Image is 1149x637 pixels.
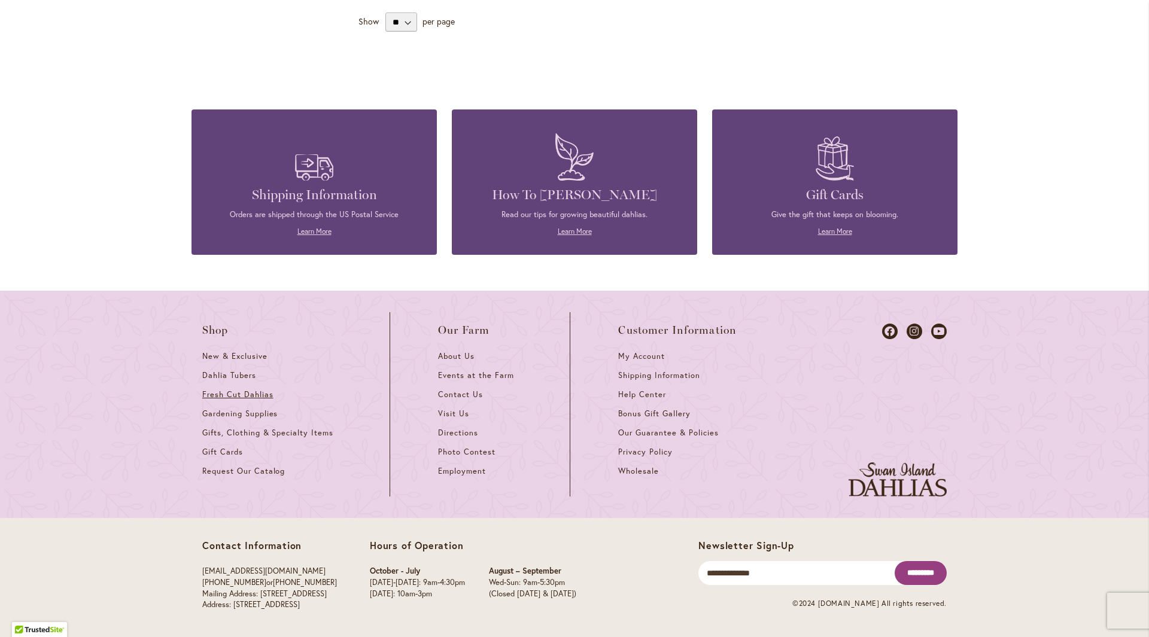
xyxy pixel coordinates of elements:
p: Contact Information [202,540,337,551]
span: Wholesale [618,466,659,476]
span: ©2024 [DOMAIN_NAME] All rights reserved. [792,599,947,608]
p: or Mailing Address: [STREET_ADDRESS] Address: [STREET_ADDRESS] [202,566,337,610]
a: [PHONE_NUMBER] [202,577,266,587]
span: Employment [438,466,486,476]
span: Events at the Farm [438,370,513,380]
p: Hours of Operation [370,540,576,551]
span: Request Our Catalog [202,466,285,476]
span: Shipping Information [618,370,700,380]
p: Read our tips for growing beautiful dahlias. [470,209,679,220]
a: Learn More [558,227,592,236]
p: [DATE]-[DATE]: 9am-4:30pm [370,577,465,589]
p: (Closed [DATE] & [DATE]) [489,589,576,600]
p: October - July [370,566,465,577]
span: Customer Information [618,324,737,336]
span: Gifts, Clothing & Specialty Items [202,428,333,438]
p: Orders are shipped through the US Postal Service [209,209,419,220]
h4: Shipping Information [209,187,419,203]
a: Dahlias on Facebook [882,324,898,339]
p: Wed-Sun: 9am-5:30pm [489,577,576,589]
a: [PHONE_NUMBER] [273,577,337,587]
p: August – September [489,566,576,577]
p: [DATE]: 10am-3pm [370,589,465,600]
span: Our Farm [438,324,490,336]
span: Fresh Cut Dahlias [202,389,273,400]
span: Help Center [618,389,666,400]
a: Learn More [818,227,852,236]
h4: How To [PERSON_NAME] [470,187,679,203]
span: Dahlia Tubers [202,370,256,380]
p: Give the gift that keeps on blooming. [730,209,940,220]
span: Gardening Supplies [202,409,278,419]
span: Shop [202,324,229,336]
a: Dahlias on Instagram [907,324,922,339]
span: Bonus Gift Gallery [618,409,690,419]
span: New & Exclusive [202,351,268,361]
span: Show [358,16,379,27]
span: About Us [438,351,475,361]
a: Dahlias on Youtube [931,324,947,339]
span: Privacy Policy [618,447,673,457]
span: Contact Us [438,389,483,400]
a: [EMAIL_ADDRESS][DOMAIN_NAME] [202,566,326,576]
span: Newsletter Sign-Up [698,539,794,551]
iframe: Launch Accessibility Center [9,595,42,628]
a: Learn More [297,227,332,236]
span: Photo Contest [438,447,496,457]
span: My Account [618,351,665,361]
span: per page [422,16,455,27]
span: Our Guarantee & Policies [618,428,718,438]
span: Visit Us [438,409,469,419]
span: Directions [438,428,478,438]
h4: Gift Cards [730,187,940,203]
span: Gift Cards [202,447,243,457]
